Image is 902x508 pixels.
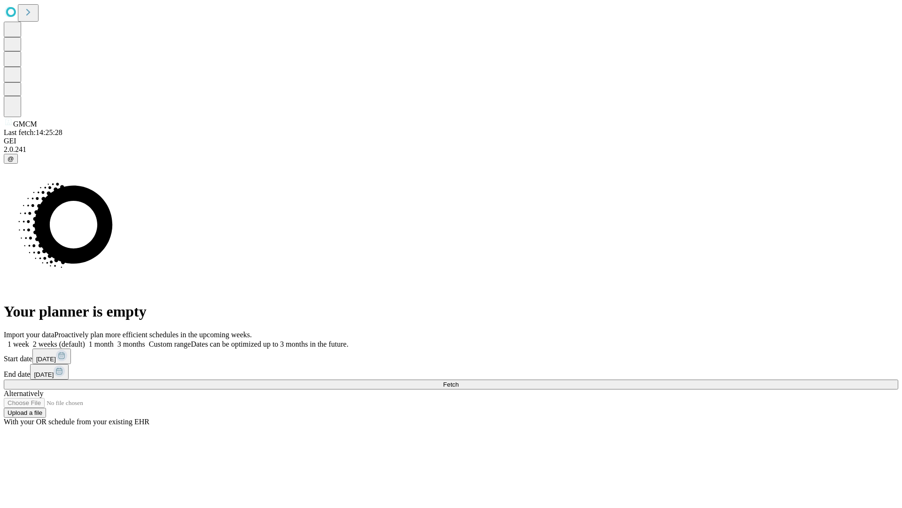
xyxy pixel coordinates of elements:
[8,155,14,162] span: @
[443,381,459,388] span: Fetch
[34,371,54,378] span: [DATE]
[8,340,29,348] span: 1 week
[191,340,348,348] span: Dates can be optimized up to 3 months in the future.
[4,128,62,136] span: Last fetch: 14:25:28
[54,331,252,339] span: Proactively plan more efficient schedules in the upcoming weeks.
[32,349,71,364] button: [DATE]
[117,340,145,348] span: 3 months
[13,120,37,128] span: GMCM
[4,349,898,364] div: Start date
[4,408,46,418] button: Upload a file
[36,356,56,363] span: [DATE]
[33,340,85,348] span: 2 weeks (default)
[4,331,54,339] span: Import your data
[4,154,18,164] button: @
[30,364,69,380] button: [DATE]
[4,389,43,397] span: Alternatively
[149,340,191,348] span: Custom range
[4,380,898,389] button: Fetch
[4,137,898,145] div: GEI
[4,303,898,320] h1: Your planner is empty
[4,145,898,154] div: 2.0.241
[4,364,898,380] div: End date
[89,340,114,348] span: 1 month
[4,418,149,426] span: With your OR schedule from your existing EHR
